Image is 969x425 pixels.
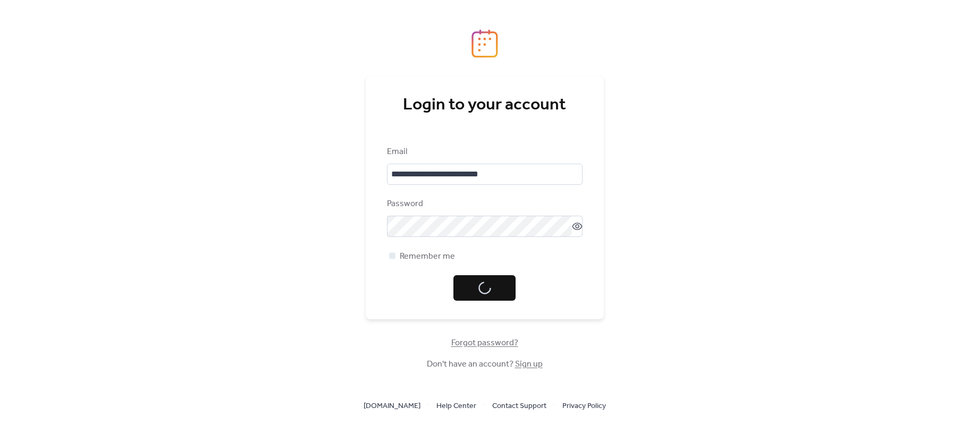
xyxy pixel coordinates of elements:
[562,400,606,413] span: Privacy Policy
[451,340,518,346] a: Forgot password?
[387,95,583,116] div: Login to your account
[427,358,543,371] span: Don't have an account?
[451,337,518,350] span: Forgot password?
[387,146,580,158] div: Email
[400,250,455,263] span: Remember me
[515,356,543,372] a: Sign up
[562,399,606,412] a: Privacy Policy
[492,399,546,412] a: Contact Support
[436,399,476,412] a: Help Center
[492,400,546,413] span: Contact Support
[364,399,420,412] a: [DOMAIN_NAME]
[471,29,498,58] img: logo
[364,400,420,413] span: [DOMAIN_NAME]
[387,198,580,210] div: Password
[436,400,476,413] span: Help Center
